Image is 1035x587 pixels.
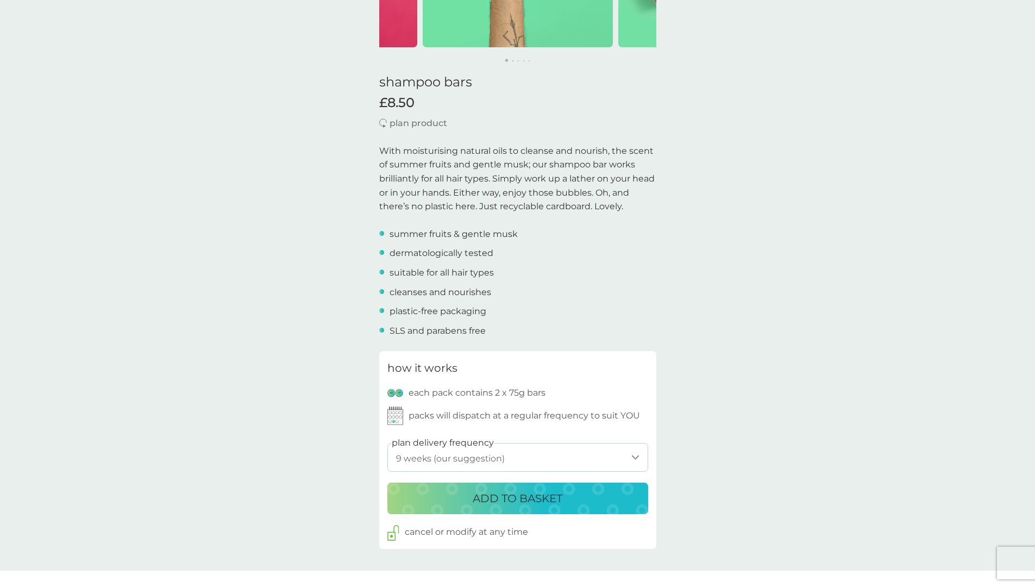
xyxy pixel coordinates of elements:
[390,266,494,280] p: suitable for all hair types
[405,525,528,539] p: cancel or modify at any time
[390,324,486,338] p: SLS and parabens free
[390,116,447,130] p: plan product
[390,285,491,299] p: cleanses and nourishes
[387,359,457,377] h3: how it works
[473,490,562,507] p: ADD TO BASKET
[379,74,656,90] h1: shampoo bars
[409,409,640,423] p: packs will dispatch at a regular frequency to suit YOU
[390,227,518,241] p: summer fruits & gentle musk
[409,386,545,400] p: each pack contains 2 x 75g bars
[392,436,494,450] label: plan delivery frequency
[390,304,486,319] p: plastic-free packaging
[379,144,656,214] p: With moisturising natural oils to cleanse and nourish, the scent of summer fruits and gentle musk...
[379,95,415,111] span: £8.50
[390,246,493,260] p: dermatologically tested
[387,483,648,514] button: ADD TO BASKET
